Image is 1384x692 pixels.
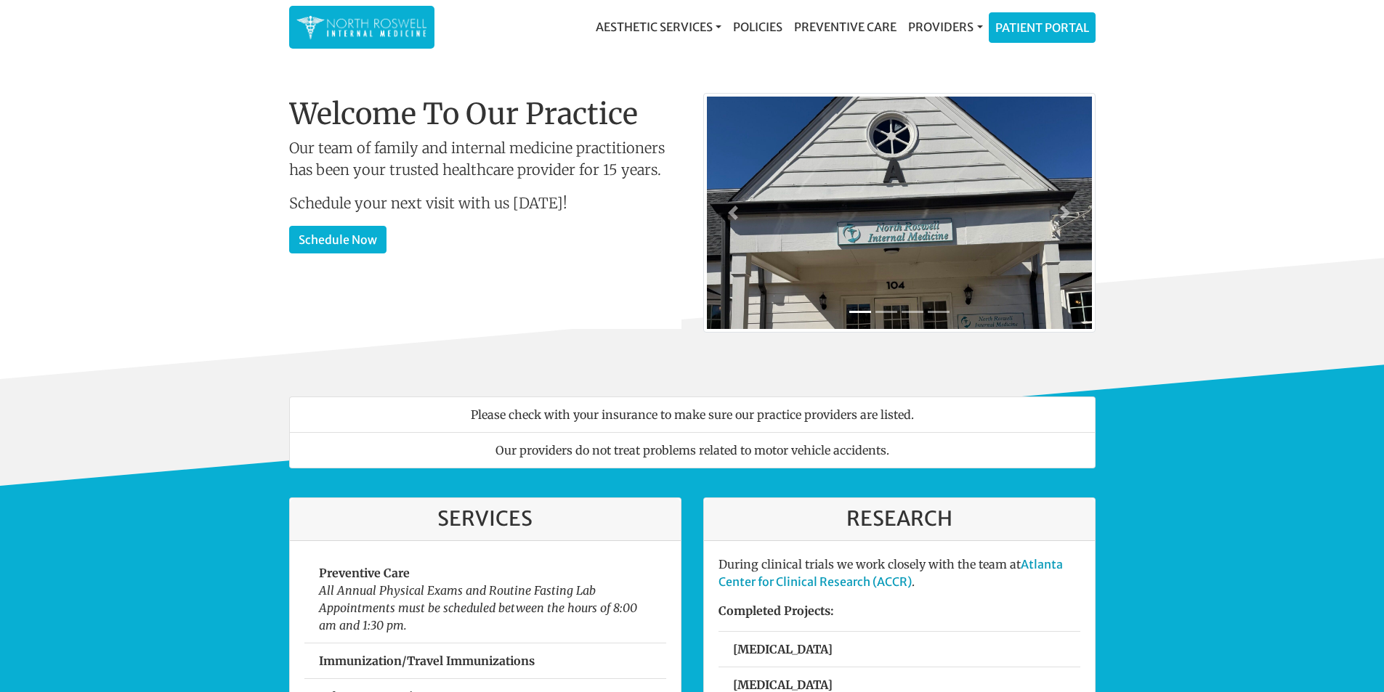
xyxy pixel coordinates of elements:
[289,137,681,181] p: Our team of family and internal medicine practitioners has been your trusted healthcare provider ...
[319,583,637,632] em: All Annual Physical Exams and Routine Fasting Lab Appointments must be scheduled between the hour...
[319,654,535,668] strong: Immunization/Travel Immunizations
[289,192,681,214] p: Schedule your next visit with us [DATE]!
[719,555,1080,590] p: During clinical trials we work closely with the team at .
[289,97,681,131] h1: Welcome To Our Practice
[733,677,833,692] strong: [MEDICAL_DATA]
[289,432,1096,468] li: Our providers do not treat problems related to motor vehicle accidents.
[788,12,902,41] a: Preventive Care
[733,642,833,656] strong: [MEDICAL_DATA]
[719,557,1063,589] a: Atlanta Center for Clinical Research (ACCR)
[990,13,1095,42] a: Patient Portal
[590,12,727,41] a: Aesthetic Services
[296,13,427,41] img: North Roswell Internal Medicine
[727,12,788,41] a: Policies
[289,226,387,253] a: Schedule Now
[719,603,834,618] strong: Completed Projects:
[289,396,1096,433] li: Please check with your insurance to make sure our practice providers are listed.
[304,507,666,532] h3: Services
[319,566,410,580] strong: Preventive Care
[719,507,1080,532] h3: Research
[902,12,988,41] a: Providers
